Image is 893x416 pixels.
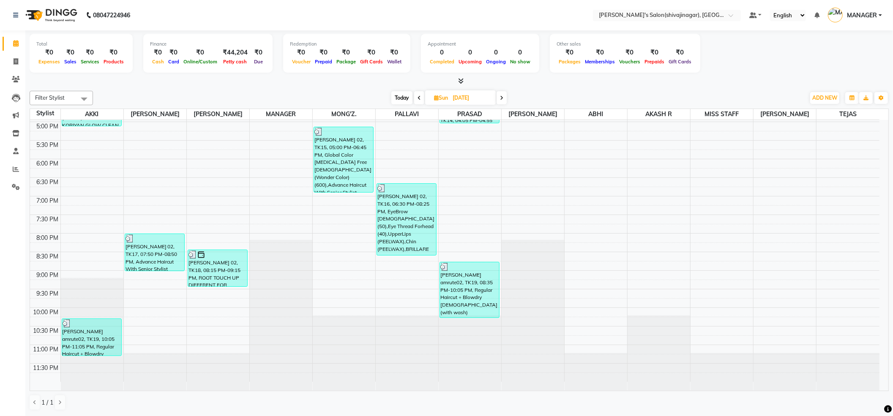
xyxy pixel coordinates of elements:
[828,8,843,22] img: MANAGER
[35,271,60,280] div: 9:00 PM
[221,59,249,65] span: Petty cash
[358,59,385,65] span: Gift Cards
[377,184,436,255] div: [PERSON_NAME] 02, TK16, 06:30 PM-08:25 PM, EyeBrow [DEMOGRAPHIC_DATA] (50),Eye Thread Forhead (40...
[583,59,617,65] span: Memberships
[22,3,79,27] img: logo
[62,48,79,57] div: ₹0
[385,59,404,65] span: Wallet
[508,48,533,57] div: 0
[557,41,694,48] div: Other sales
[385,48,404,57] div: ₹0
[35,178,60,187] div: 6:30 PM
[187,109,249,120] span: [PERSON_NAME]
[557,59,583,65] span: Packages
[440,262,499,318] div: [PERSON_NAME] amrute02, TK19, 08:35 PM-10:05 PM, Regular Haircut + Blowdry [DEMOGRAPHIC_DATA](wit...
[484,48,508,57] div: 0
[628,109,690,120] span: AKASH R
[450,92,492,104] input: 2025-08-31
[36,41,126,48] div: Total
[35,252,60,261] div: 8:30 PM
[219,48,251,57] div: ₹44,204
[583,48,617,57] div: ₹0
[376,109,438,120] span: PALLAVI
[314,127,373,192] div: [PERSON_NAME] 02, TK15, 05:00 PM-06:45 PM, Global Color [MEDICAL_DATA] Free [DEMOGRAPHIC_DATA] (W...
[251,48,266,57] div: ₹0
[36,48,62,57] div: ₹0
[334,48,358,57] div: ₹0
[166,48,181,57] div: ₹0
[181,48,219,57] div: ₹0
[62,319,121,356] div: [PERSON_NAME] amrute02, TK19, 10:05 PM-11:05 PM, Regular Haircut + Blowdry [DEMOGRAPHIC_DATA](wit...
[166,59,181,65] span: Card
[666,48,694,57] div: ₹0
[812,95,837,101] span: ADD NEW
[181,59,219,65] span: Online/Custom
[62,59,79,65] span: Sales
[101,48,126,57] div: ₹0
[313,48,334,57] div: ₹0
[290,48,313,57] div: ₹0
[456,59,484,65] span: Upcoming
[32,326,60,335] div: 10:30 PM
[35,196,60,205] div: 7:00 PM
[79,59,101,65] span: Services
[428,48,456,57] div: 0
[290,41,404,48] div: Redemption
[32,364,60,372] div: 11:30 PM
[508,59,533,65] span: No show
[32,308,60,317] div: 10:00 PM
[290,59,313,65] span: Voucher
[35,215,60,224] div: 7:30 PM
[101,59,126,65] span: Products
[41,398,53,407] span: 1 / 1
[484,59,508,65] span: Ongoing
[32,345,60,354] div: 11:00 PM
[252,59,265,65] span: Due
[125,234,184,271] div: [PERSON_NAME] 02, TK17, 07:50 PM-08:50 PM, Advance Haircut With Senior Stylist (Wash + blowdry+ST...
[847,11,877,20] span: MANAGER
[124,109,186,120] span: [PERSON_NAME]
[35,159,60,168] div: 6:00 PM
[691,109,753,120] span: MISS STAFF
[61,109,123,120] span: AKKI
[642,59,666,65] span: Prepaids
[557,48,583,57] div: ₹0
[456,48,484,57] div: 0
[79,48,101,57] div: ₹0
[30,109,60,118] div: Stylist
[334,59,358,65] span: Package
[188,250,247,286] div: [PERSON_NAME] 02, TK18, 08:15 PM-09:15 PM, ROOT TOUCH UP DIFFERENT FOR DIFFERENT LENGTH (SOCOLOR)
[391,91,412,104] span: Today
[428,59,456,65] span: Completed
[313,59,334,65] span: Prepaid
[93,3,130,27] b: 08047224946
[35,234,60,242] div: 8:00 PM
[754,109,816,120] span: [PERSON_NAME]
[35,94,65,101] span: Filter Stylist
[432,95,450,101] span: Sun
[36,59,62,65] span: Expenses
[35,141,60,150] div: 5:30 PM
[250,109,312,120] span: MANAGER
[35,122,60,131] div: 5:00 PM
[358,48,385,57] div: ₹0
[313,109,375,120] span: MONG'Z.
[428,41,533,48] div: Appointment
[666,59,694,65] span: Gift Cards
[617,59,642,65] span: Vouchers
[150,41,266,48] div: Finance
[150,59,166,65] span: Cash
[150,48,166,57] div: ₹0
[617,48,642,57] div: ₹0
[810,92,839,104] button: ADD NEW
[642,48,666,57] div: ₹0
[35,289,60,298] div: 9:30 PM
[439,109,501,120] span: PRASAD
[565,109,627,120] span: ABHI
[817,109,879,120] span: TEJAS
[502,109,564,120] span: [PERSON_NAME]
